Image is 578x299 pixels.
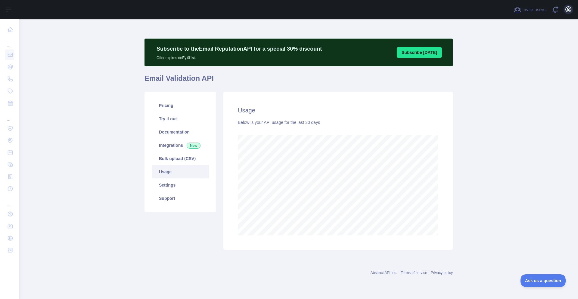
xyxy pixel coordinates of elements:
div: ... [5,195,14,207]
a: Privacy policy [431,271,453,275]
a: Pricing [152,99,209,112]
h1: Email Validation API [144,74,453,88]
button: Subscribe [DATE] [397,47,442,58]
span: Invite users [522,6,545,13]
a: Integrations New [152,139,209,152]
a: Documentation [152,125,209,139]
div: ... [5,36,14,48]
h2: Usage [238,106,438,115]
button: Invite users [513,5,547,14]
a: Support [152,192,209,205]
a: Usage [152,165,209,178]
a: Abstract API Inc. [371,271,397,275]
a: Terms of service [401,271,427,275]
span: New [187,143,200,149]
a: Try it out [152,112,209,125]
a: Settings [152,178,209,192]
div: ... [5,110,14,122]
p: Offer expires on Eylül 1st. [157,53,322,60]
a: Bulk upload (CSV) [152,152,209,165]
div: Below is your API usage for the last 30 days [238,119,438,125]
iframe: Toggle Customer Support [521,274,566,287]
p: Subscribe to the Email Reputation API for a special 30 % discount [157,45,322,53]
